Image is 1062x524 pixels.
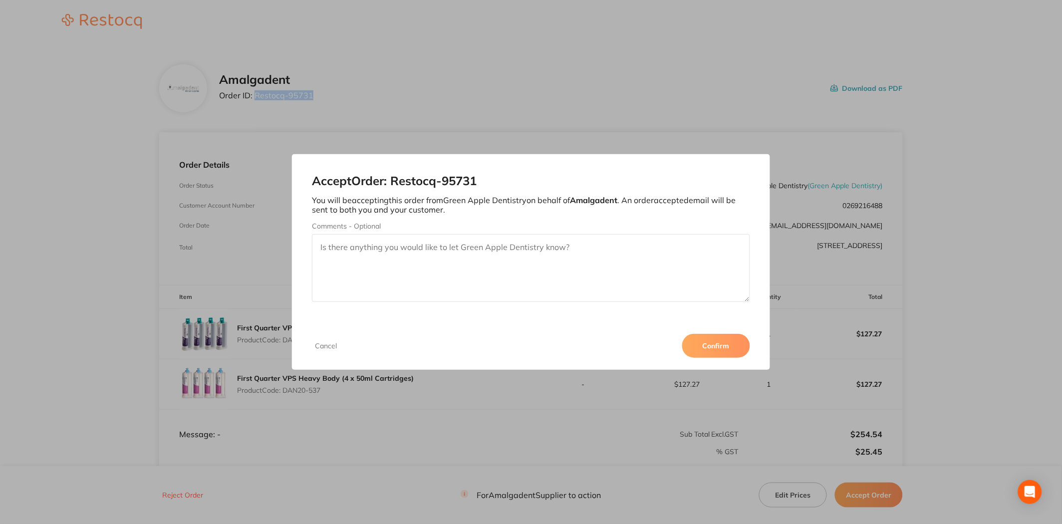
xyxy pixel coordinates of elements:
h2: Accept Order: Restocq- 95731 [312,174,750,188]
label: Comments - Optional [312,222,750,230]
div: Open Intercom Messenger [1018,480,1042,504]
p: You will be accepting this order from Green Apple Dentistry on behalf of . An order accepted emai... [312,196,750,214]
button: Confirm [682,334,750,358]
button: Cancel [312,341,340,350]
b: Amalgadent [570,195,617,205]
